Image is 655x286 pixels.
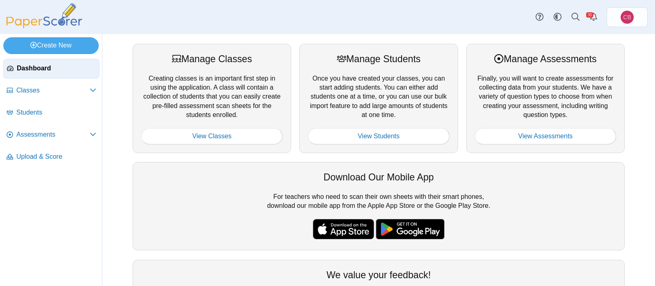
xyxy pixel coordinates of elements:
div: Download Our Mobile App [141,171,616,184]
div: Manage Classes [141,52,282,65]
a: Canisius Biology [607,7,648,27]
span: Upload & Score [16,152,96,161]
span: Students [16,108,96,117]
a: View Students [308,128,449,144]
a: Students [3,103,99,123]
div: Finally, you will want to create assessments for collecting data from your students. We have a va... [466,44,625,153]
a: Assessments [3,125,99,145]
a: PaperScorer [3,23,85,29]
a: Create New [3,37,99,54]
div: Manage Assessments [475,52,616,65]
img: PaperScorer [3,3,85,28]
span: Canisius Biology [621,11,634,24]
a: Upload & Score [3,147,99,167]
span: Classes [16,86,90,95]
a: Classes [3,81,99,101]
div: Creating classes is an important first step in using the application. A class will contain a coll... [133,44,291,153]
div: We value your feedback! [141,268,616,281]
div: Manage Students [308,52,449,65]
span: Canisius Biology [623,14,631,20]
img: apple-store-badge.svg [313,219,374,239]
span: Assessments [16,130,90,139]
a: Alerts [585,8,603,26]
a: Dashboard [3,59,99,79]
a: View Assessments [475,128,616,144]
div: For teachers who need to scan their own sheets with their smart phones, download our mobile app f... [133,162,625,250]
a: View Classes [141,128,282,144]
span: Dashboard [17,64,96,73]
div: Once you have created your classes, you can start adding students. You can either add students on... [299,44,458,153]
img: google-play-badge.png [376,219,445,239]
